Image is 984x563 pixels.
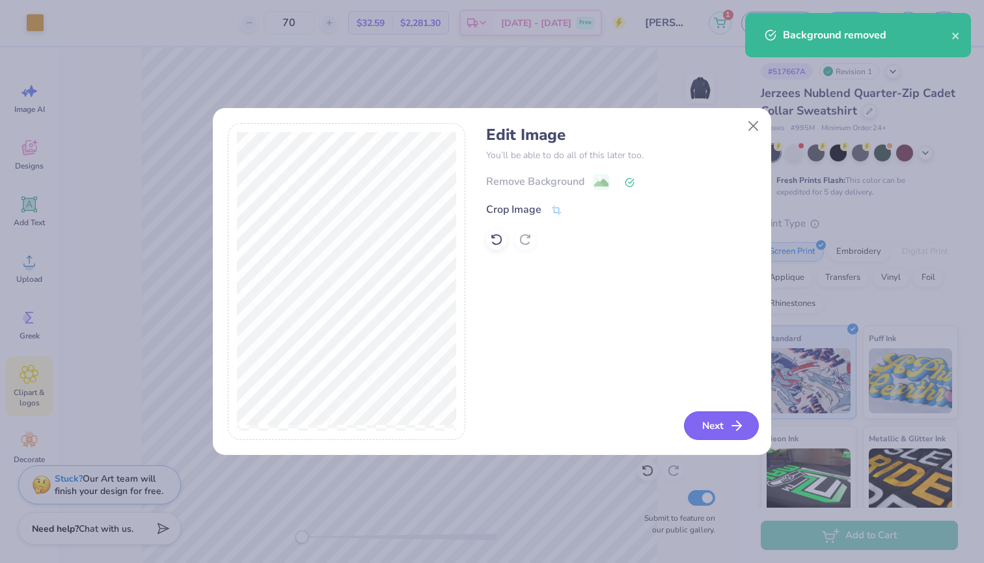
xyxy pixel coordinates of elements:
button: Next [684,411,759,440]
p: You’ll be able to do all of this later too. [486,148,756,162]
div: Crop Image [486,202,541,217]
button: Close [741,114,766,139]
div: Background removed [783,27,951,43]
button: close [951,27,961,43]
h4: Edit Image [486,126,756,144]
